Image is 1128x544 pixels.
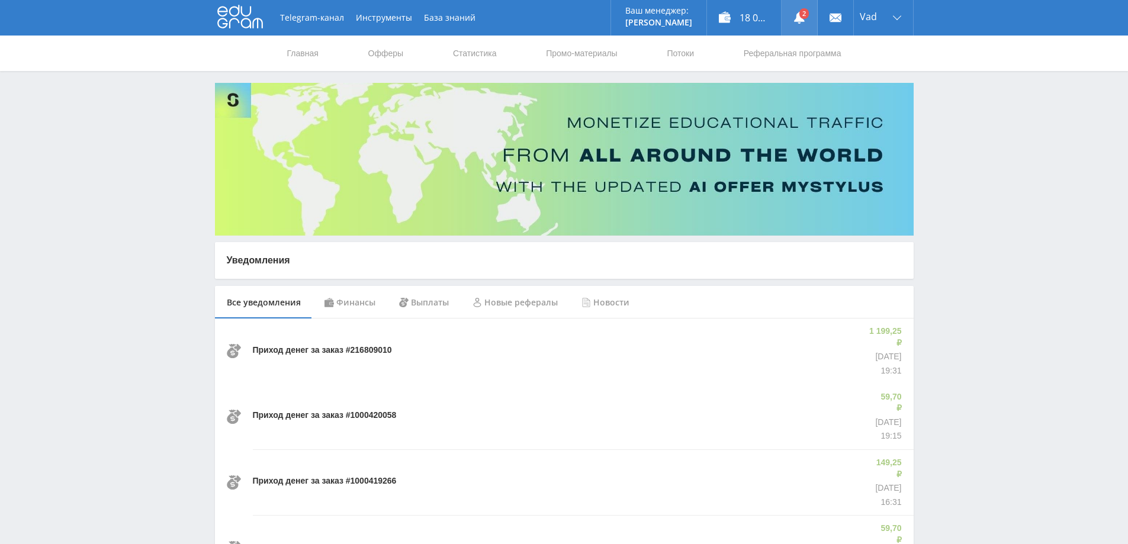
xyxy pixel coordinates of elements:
[873,482,902,494] p: [DATE]
[625,18,692,27] p: [PERSON_NAME]
[461,286,570,319] div: Новые рефералы
[253,345,392,356] p: Приход денег за заказ #216809010
[387,286,461,319] div: Выплаты
[452,36,498,71] a: Статистика
[570,286,641,319] div: Новости
[227,254,902,267] p: Уведомления
[253,410,397,421] p: Приход денег за заказ #1000420058
[625,6,692,15] p: Ваш менеджер:
[867,365,901,377] p: 19:31
[666,36,695,71] a: Потоки
[875,391,901,414] p: 59,70 ₽
[215,286,313,319] div: Все уведомления
[873,497,902,508] p: 16:31
[215,83,914,236] img: Banner
[867,326,901,349] p: 1 199,25 ₽
[860,12,877,21] span: Vad
[743,36,843,71] a: Реферальная программа
[367,36,405,71] a: Офферы
[867,351,901,363] p: [DATE]
[875,417,901,429] p: [DATE]
[545,36,618,71] a: Промо-материалы
[875,430,901,442] p: 19:15
[313,286,387,319] div: Финансы
[286,36,320,71] a: Главная
[873,457,902,480] p: 149,25 ₽
[253,475,397,487] p: Приход денег за заказ #1000419266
